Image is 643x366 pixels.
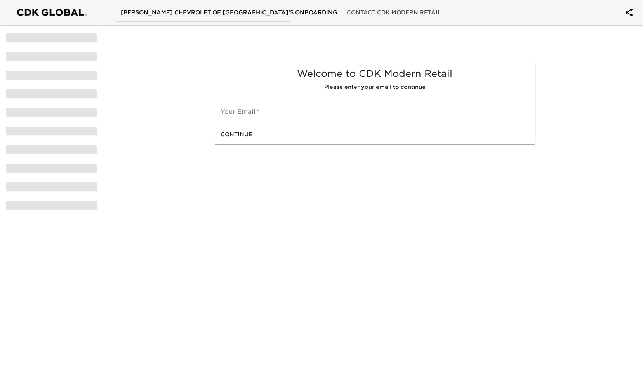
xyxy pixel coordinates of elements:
[221,68,529,80] h5: Welcome to CDK Modern Retail
[347,8,441,17] span: Contact CDK Modern Retail
[217,127,255,142] button: Continue
[221,130,252,139] span: Continue
[221,83,529,92] h6: Please enter your email to continue
[620,3,638,22] button: account of current user
[121,8,337,17] span: [PERSON_NAME] Chevrolet of [GEOGRAPHIC_DATA]'s Onboarding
